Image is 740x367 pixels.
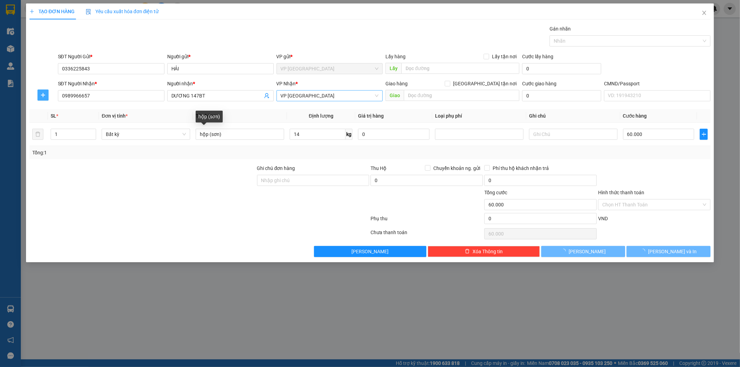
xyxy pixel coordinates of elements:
span: Giao hàng [385,81,408,86]
span: Giá trị hàng [358,113,384,119]
label: Gán nhãn [550,26,571,32]
label: Cước lấy hàng [522,54,553,59]
span: Giao [385,90,404,101]
button: Close [695,3,714,23]
span: [PERSON_NAME] [351,248,389,255]
div: SĐT Người Gửi [58,53,164,60]
label: Ghi chú đơn hàng [257,165,295,171]
div: hộp (sơn) [196,111,223,122]
button: [PERSON_NAME] [314,246,426,257]
div: Người gửi [167,53,274,60]
input: Ghi chú đơn hàng [257,175,369,186]
span: VP Tân Triều [281,63,379,74]
span: Lấy [385,63,401,74]
input: Cước lấy hàng [522,63,601,74]
input: Ghi Chú [529,129,618,140]
label: Cước giao hàng [522,81,556,86]
input: Dọc đường [404,90,519,101]
span: Bất kỳ [106,129,186,139]
span: Lấy tận nơi [489,53,519,60]
input: Cước giao hàng [522,90,601,101]
button: [PERSON_NAME] [541,246,625,257]
div: Người nhận [167,80,274,87]
button: delete [32,129,43,140]
span: [GEOGRAPHIC_DATA] tận nơi [450,80,519,87]
span: kg [346,129,352,140]
button: plus [37,89,49,101]
input: Dọc đường [401,63,519,74]
label: Hình thức thanh toán [598,190,644,195]
span: plus [38,92,48,98]
div: VP gửi [277,53,383,60]
span: VND [598,216,608,221]
img: logo.jpg [9,9,61,43]
span: Cước hàng [623,113,647,119]
span: plus [700,131,707,137]
div: CMND/Passport [604,80,711,87]
span: close [701,10,707,16]
li: 271 - [PERSON_NAME] - [GEOGRAPHIC_DATA] - [GEOGRAPHIC_DATA] [65,17,290,26]
span: [PERSON_NAME] [569,248,606,255]
div: Phụ thu [370,215,484,227]
span: plus [29,9,34,14]
button: [PERSON_NAME] và In [627,246,711,257]
span: user-add [264,93,270,99]
button: plus [700,129,708,140]
span: Lấy hàng [385,54,406,59]
button: deleteXóa Thông tin [428,246,540,257]
span: loading [640,249,648,254]
span: delete [465,249,470,254]
th: Ghi chú [526,109,620,123]
span: TẠO ĐƠN HÀNG [29,9,75,14]
span: Định lượng [309,113,333,119]
span: Phí thu hộ khách nhận trả [490,164,552,172]
div: SĐT Người Nhận [58,80,164,87]
span: VP Bình Thuận [281,91,379,101]
th: Loại phụ phí [432,109,526,123]
span: Xóa Thông tin [473,248,503,255]
img: icon [86,9,91,15]
b: GỬI : VP [GEOGRAPHIC_DATA] [9,47,103,70]
span: Đơn vị tính [102,113,128,119]
span: [PERSON_NAME] và In [648,248,697,255]
span: loading [561,249,569,254]
input: 0 [358,129,429,140]
span: Yêu cầu xuất hóa đơn điện tử [86,9,159,14]
div: Chưa thanh toán [370,229,484,241]
div: Tổng: 1 [32,149,286,156]
span: Thu Hộ [371,165,386,171]
span: SL [51,113,56,119]
span: Tổng cước [484,190,507,195]
span: VP Nhận [277,81,296,86]
span: Chuyển khoản ng. gửi [431,164,483,172]
input: VD: Bàn, Ghế [196,129,284,140]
